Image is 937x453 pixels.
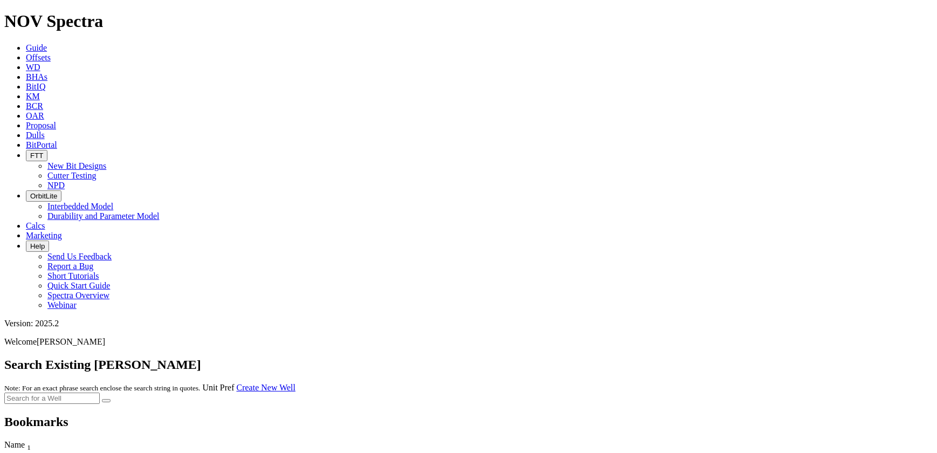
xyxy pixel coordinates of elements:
button: Help [26,241,49,252]
span: Name [4,440,25,449]
a: Offsets [26,53,51,62]
span: Help [30,242,45,250]
span: Sort None [27,440,31,449]
a: Report a Bug [47,262,93,271]
a: WD [26,63,40,72]
a: Spectra Overview [47,291,109,300]
span: [PERSON_NAME] [37,337,105,346]
a: Webinar [47,300,77,310]
a: BCR [26,101,43,111]
button: FTT [26,150,47,161]
a: NPD [47,181,65,190]
button: OrbitLite [26,190,61,202]
a: Quick Start Guide [47,281,110,290]
a: BHAs [26,72,47,81]
a: Guide [26,43,47,52]
a: BitPortal [26,140,57,149]
a: Dulls [26,131,45,140]
div: Version: 2025.2 [4,319,933,328]
a: Marketing [26,231,62,240]
a: BitIQ [26,82,45,91]
span: FTT [30,152,43,160]
sub: 1 [27,443,31,451]
a: Short Tutorials [47,271,99,280]
input: Search for a Well [4,393,100,404]
span: OrbitLite [30,192,57,200]
a: New Bit Designs [47,161,106,170]
a: Unit Pref [202,383,234,392]
a: Create New Well [237,383,295,392]
a: Proposal [26,121,56,130]
h2: Search Existing [PERSON_NAME] [4,358,933,372]
a: Send Us Feedback [47,252,112,261]
h1: NOV Spectra [4,11,933,31]
a: KM [26,92,40,101]
a: Interbedded Model [47,202,113,211]
a: Cutter Testing [47,171,97,180]
small: Note: For an exact phrase search enclose the search string in quotes. [4,384,200,392]
h2: Bookmarks [4,415,933,429]
a: OAR [26,111,44,120]
a: Calcs [26,221,45,230]
div: Name Sort None [4,440,860,452]
a: Durability and Parameter Model [47,211,160,221]
p: Welcome [4,337,933,347]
